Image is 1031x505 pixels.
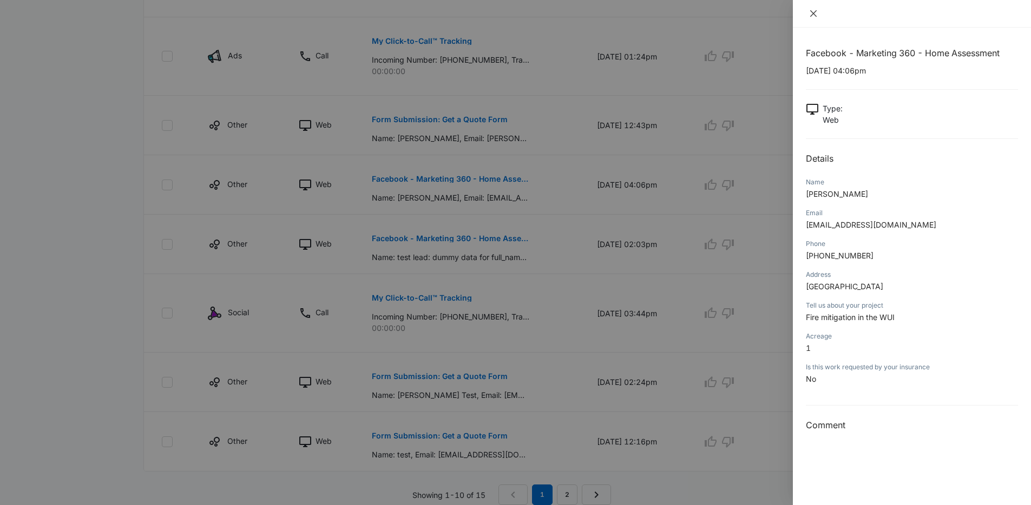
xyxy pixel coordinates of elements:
img: tab_keywords_by_traffic_grey.svg [108,63,116,71]
div: Is this work requested by your insurance [806,362,1018,372]
div: Email [806,208,1018,218]
span: Fire mitigation in the WUI [806,313,895,322]
div: Name [806,177,1018,187]
div: Acreage [806,331,1018,341]
span: close [809,9,818,18]
span: [GEOGRAPHIC_DATA] [806,282,883,291]
div: Domain: [DOMAIN_NAME] [28,28,119,37]
button: Close [806,9,821,18]
div: v 4.0.25 [30,17,53,26]
span: 1 [806,343,811,353]
div: Domain Overview [41,64,97,71]
h2: Details [806,152,1018,165]
p: Web [823,114,843,125]
img: tab_domain_overview_orange.svg [29,63,38,71]
img: website_grey.svg [17,28,26,37]
img: logo_orange.svg [17,17,26,26]
span: [PERSON_NAME] [806,189,868,198]
div: Tell us about your project [806,301,1018,310]
div: Address [806,270,1018,280]
p: Type : [823,103,843,114]
div: Keywords by Traffic [120,64,182,71]
span: No [806,374,816,383]
h3: Comment [806,418,1018,431]
span: [PHONE_NUMBER] [806,251,874,260]
div: Phone [806,239,1018,249]
p: [DATE] 04:06pm [806,65,1018,76]
span: [EMAIL_ADDRESS][DOMAIN_NAME] [806,220,936,229]
h1: Facebook - Marketing 360 - Home Assessment [806,46,1018,59]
